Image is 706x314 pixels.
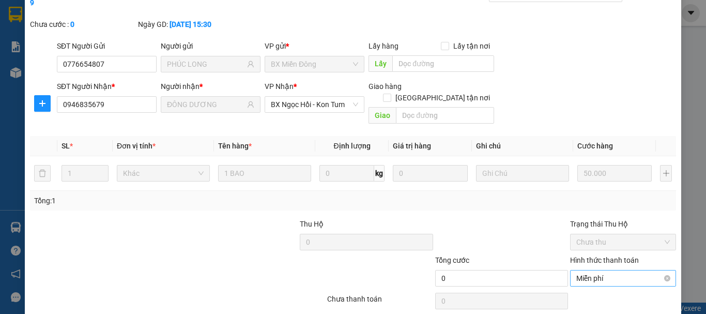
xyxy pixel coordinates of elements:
[326,293,434,311] div: Chưa thanh toán
[393,165,467,182] input: 0
[374,165,385,182] span: kg
[170,20,211,28] b: [DATE] 15:30
[247,101,254,108] span: user
[369,107,396,124] span: Giao
[9,10,25,21] span: Gửi:
[167,58,245,70] input: Tên người gửi
[9,9,81,34] div: BX Ngọc Hồi - Kon Tum
[577,165,652,182] input: 0
[9,73,172,86] div: Tên hàng: TC ( : 1 )
[34,95,51,112] button: plus
[62,142,70,150] span: SL
[396,107,494,124] input: Dọc đường
[660,165,672,182] button: plus
[271,56,358,72] span: BX Miền Đông
[247,61,254,68] span: user
[472,136,573,156] th: Ghi chú
[570,256,639,264] label: Hình thức thanh toán
[435,256,469,264] span: Tổng cước
[123,166,204,181] span: Khác
[391,92,494,103] span: [GEOGRAPHIC_DATA] tận nơi
[30,19,136,30] div: Chưa cước :
[576,234,670,250] span: Chưa thu
[35,99,50,108] span: plus
[9,34,81,48] div: 0987010581
[117,142,156,150] span: Đơn vị tính
[664,275,670,281] span: close-circle
[577,142,613,150] span: Cước hàng
[88,10,113,21] span: Nhận:
[449,40,494,52] span: Lấy tận nơi
[88,9,172,34] div: VP [PERSON_NAME]
[476,165,569,182] input: Ghi Chú
[161,81,260,92] div: Người nhận
[218,142,252,150] span: Tên hàng
[369,55,392,72] span: Lấy
[369,42,398,50] span: Lấy hàng
[8,54,83,67] div: 50.000
[8,55,24,66] span: CR :
[570,218,676,230] div: Trạng thái Thu Hộ
[34,165,51,182] button: delete
[34,195,273,206] div: Tổng: 1
[265,82,294,91] span: VP Nhận
[218,165,311,182] input: VD: Bàn, Ghế
[271,97,358,112] span: BX Ngọc Hồi - Kon Tum
[300,220,324,228] span: Thu Hộ
[265,40,364,52] div: VP gửi
[392,55,494,72] input: Dọc đường
[167,99,245,110] input: Tên người nhận
[57,40,157,52] div: SĐT Người Gửi
[333,142,370,150] span: Định lượng
[57,81,157,92] div: SĐT Người Nhận
[393,142,431,150] span: Giá trị hàng
[161,40,260,52] div: Người gửi
[83,72,97,86] span: SL
[88,34,172,48] div: 0937020410
[576,271,670,286] span: Miễn phí
[369,82,402,91] span: Giao hàng
[70,20,74,28] b: 0
[138,19,244,30] div: Ngày GD:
